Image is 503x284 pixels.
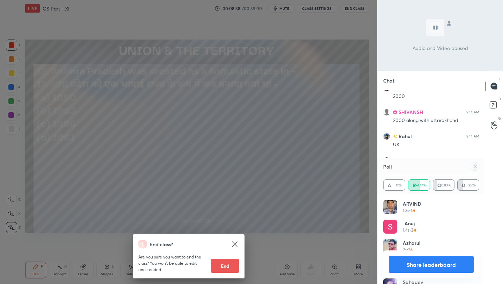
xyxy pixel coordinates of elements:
h4: azharul [403,239,421,247]
p: T [499,77,501,82]
img: default.png [383,108,390,115]
div: grid [378,90,485,231]
img: 516c9227bf0b4ac1a99050d760e33581.jpg [383,200,397,214]
div: 2000 along with uttarakhand [393,117,479,124]
h4: Anuj [403,220,416,227]
h4: ARVIND [403,200,421,207]
img: no-rating-badge.077c3623.svg [393,135,397,139]
p: Audio and Video paused [413,44,468,52]
img: 34cad3b661d84fbc83b337b1dcc3eddf.jpg [383,239,397,253]
img: 3 [383,220,397,234]
h5: 1 [408,247,410,253]
h5: 2 [411,227,413,233]
p: D [498,96,501,101]
img: streak-poll-icon.44701ccd.svg [410,248,413,251]
h6: SHIVANSH [397,108,423,116]
h6: Sahadev [397,157,419,164]
h5: • [409,207,411,214]
button: Share leaderboard [389,256,474,273]
p: Chat [378,71,400,90]
h4: End class? [150,241,173,248]
p: Are you sure you want to end the class? You won’t be able to edit once ended. [138,254,205,273]
div: 9:14 AM [466,134,479,138]
h5: • [407,247,408,253]
h5: 2s [403,247,407,253]
h5: • [409,227,411,233]
img: Learner_Badge_pro_50a137713f.svg [393,110,397,114]
div: 2000 [393,93,479,100]
p: G [498,116,501,121]
img: streak-poll-icon.44701ccd.svg [412,209,415,212]
h5: 1 [411,207,412,214]
h5: 1.4s [403,227,409,233]
button: End [211,259,239,273]
h6: Rahul [397,133,412,140]
img: streak-poll-icon.44701ccd.svg [413,228,416,232]
div: grid [383,200,479,284]
div: 9:14 AM [466,110,479,114]
div: UK [393,141,479,148]
h4: Poll [383,163,392,170]
img: 8bcfa07d66804a6487053868e27987fe.jpg [383,133,390,140]
h5: 1.3s [403,207,409,214]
